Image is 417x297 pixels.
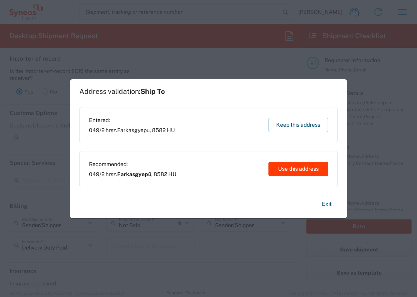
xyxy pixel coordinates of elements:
button: Exit [316,197,338,211]
span: Recommended: [89,161,176,168]
button: Keep this address [268,118,328,132]
span: HU [168,171,176,177]
span: Farkasgyepu [117,127,150,133]
span: 049/2 hrsz. , [89,171,176,178]
span: Entered: [89,117,175,124]
span: Farkasgyepű [117,171,151,177]
span: Ship To [140,87,165,95]
span: 8582 [154,171,167,177]
span: 8582 [152,127,166,133]
span: HU [167,127,175,133]
span: 049/2 hrsz. , [89,127,175,134]
h1: Address validation: [79,87,165,96]
button: Use this address [268,162,328,176]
